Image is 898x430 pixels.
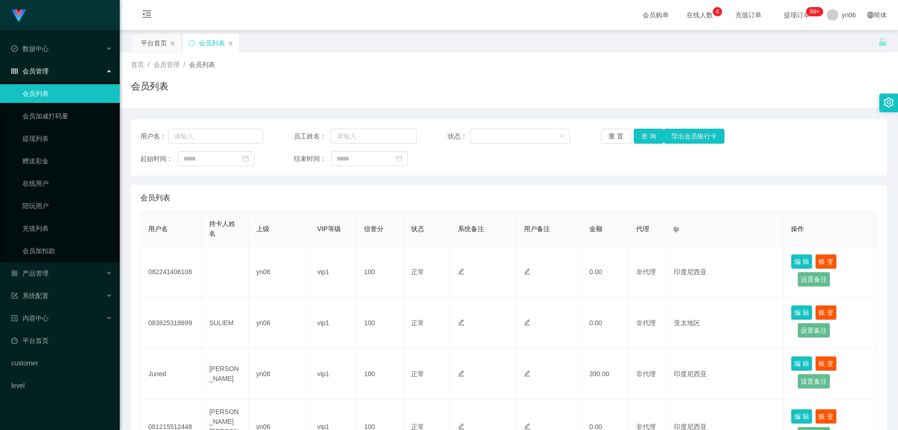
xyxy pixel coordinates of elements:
td: 0.00 [582,298,629,349]
i: 图标: sync [188,40,195,46]
td: 亚太地区 [666,298,784,349]
i: 图标: edit [458,268,464,275]
td: 100 [356,298,403,349]
i: 图标: down [559,133,565,140]
button: 查 询 [634,129,664,144]
span: 起始时间： [140,154,178,164]
span: 非代理 [636,370,656,378]
span: 系统配置 [11,292,49,299]
a: level [11,376,112,395]
i: 图标: edit [458,370,464,377]
span: 在线人数 [682,12,717,18]
i: 图标: table [11,68,18,74]
span: 提现订单 [779,12,815,18]
td: SULIEM [202,298,248,349]
span: 产品管理 [11,270,49,277]
img: logo.9652507e.png [11,9,26,22]
span: 会员管理 [153,61,180,68]
p: 4 [716,7,719,16]
span: ip [674,225,679,233]
button: 编 辑 [791,356,812,371]
i: 图标: menu-fold [131,0,163,30]
td: yn06 [249,298,310,349]
td: Juned [141,349,202,400]
input: 请输入 [331,129,417,144]
i: 图标: edit [524,370,530,377]
td: vip1 [310,349,356,400]
td: 0.00 [582,247,629,298]
div: 会员列表 [199,34,225,52]
span: 操作 [791,225,804,233]
i: 图标: profile [11,315,18,321]
span: / [148,61,150,68]
span: 用户名： [140,131,168,141]
i: 图标: edit [458,423,464,430]
i: 图标: close [228,41,233,46]
td: yn06 [249,247,310,298]
button: 账 变 [815,409,837,424]
td: vip1 [310,247,356,298]
button: 编 辑 [791,305,812,320]
span: 系统备注 [458,225,484,233]
span: 员工姓名： [294,131,331,141]
button: 编 辑 [791,409,812,424]
span: 非代理 [636,319,656,327]
span: 正常 [411,370,424,378]
td: 100 [356,247,403,298]
span: 数据中心 [11,45,49,52]
span: 持卡人姓名 [209,220,235,237]
td: vip1 [310,298,356,349]
input: 请输入 [168,129,263,144]
sup: 4 [713,7,722,16]
i: 图标: appstore-o [11,270,18,277]
span: 状态： [448,131,471,141]
button: 设置备注 [797,374,830,389]
td: yn06 [249,349,310,400]
span: 正常 [411,268,424,276]
span: 用户备注 [524,225,550,233]
i: 图标: calendar [242,155,249,162]
td: 082241406108 [141,247,202,298]
span: 上级 [256,225,269,233]
span: 会员列表 [189,61,215,68]
a: 提现列表 [22,129,112,148]
span: 充值订单 [731,12,766,18]
a: 在线用户 [22,174,112,193]
td: 083825318699 [141,298,202,349]
h1: 会员列表 [131,79,168,93]
a: 会员加扣款 [22,241,112,260]
td: 390.00 [582,349,629,400]
td: 印度尼西亚 [666,247,784,298]
span: 会员列表 [140,192,170,204]
a: 陪玩用户 [22,197,112,215]
i: 图标: edit [524,319,530,326]
button: 设置备注 [797,272,830,287]
a: 赠送彩金 [22,152,112,170]
i: 图标: edit [458,319,464,326]
a: 会员加减打码量 [22,107,112,125]
span: 首页 [131,61,144,68]
span: 结束时间： [294,154,331,164]
button: 账 变 [815,305,837,320]
a: 会员列表 [22,84,112,103]
button: 重 置 [601,129,631,144]
span: 金额 [589,225,602,233]
i: 图标: form [11,292,18,299]
button: 编 辑 [791,254,812,269]
button: 导出会员银行卡 [664,129,724,144]
i: 图标: edit [524,423,530,430]
span: 状态 [411,225,424,233]
a: 充值列表 [22,219,112,238]
i: 图标: edit [524,268,530,275]
td: 印度尼西亚 [666,349,784,400]
span: 信誉分 [364,225,384,233]
i: 图标: global [867,12,874,18]
span: 用户名 [148,225,168,233]
span: 正常 [411,319,424,327]
i: 图标: setting [884,97,894,108]
button: 设置备注 [797,323,830,338]
sup: 285 [806,7,823,16]
span: 代理 [636,225,649,233]
i: 图标: check-circle-o [11,45,18,52]
div: 平台首页 [141,34,167,52]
